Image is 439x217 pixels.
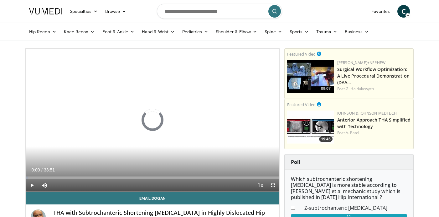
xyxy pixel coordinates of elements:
[337,66,410,85] a: Surgical Workflow Optimization: A Live Procedural Demonstration (DAA…
[31,167,40,172] span: 0:00
[267,179,279,192] button: Fullscreen
[101,5,130,18] a: Browse
[29,8,62,14] img: VuMedi Logo
[368,5,394,18] a: Favorites
[287,60,334,93] a: 09:07
[300,204,412,212] dd: Z-subtrochanteric [MEDICAL_DATA]
[319,86,333,91] span: 09:07
[53,209,274,216] h4: THA with Subtrochanteric Shortening [MEDICAL_DATA] in Highly Dislocated Hip
[261,25,286,38] a: Spine
[337,111,397,116] a: Johnson & Johnson MedTech
[337,117,411,129] a: Anterior Approach THA Simplified with Technology
[291,159,300,165] strong: Poll
[287,111,334,144] img: 06bb1c17-1231-4454-8f12-6191b0b3b81a.150x105_q85_crop-smart_upscale.jpg
[312,25,341,38] a: Trauma
[287,60,334,93] img: bcfc90b5-8c69-4b20-afee-af4c0acaf118.150x105_q85_crop-smart_upscale.jpg
[138,25,178,38] a: Hand & Wrist
[38,179,51,192] button: Mute
[287,51,316,57] small: Featured Video
[287,102,316,107] small: Featured Video
[178,25,212,38] a: Pediatrics
[341,25,373,38] a: Business
[60,25,99,38] a: Knee Recon
[397,5,410,18] a: C
[337,130,411,136] div: Feat.
[287,111,334,144] a: 19:45
[41,167,43,172] span: /
[44,167,55,172] span: 33:51
[212,25,261,38] a: Shoulder & Elbow
[319,136,333,142] span: 19:45
[26,192,279,204] a: Email Dogan
[254,179,267,192] button: Playback Rate
[346,86,374,91] a: G. Haidukewych
[346,130,359,135] a: A. Patel
[286,25,313,38] a: Sports
[337,86,411,92] div: Feat.
[26,179,38,192] button: Play
[25,25,60,38] a: Hip Recon
[291,176,407,200] h6: Which subtrochanteric shortening [MEDICAL_DATA] is more stable according to [PERSON_NAME] et al m...
[157,4,282,19] input: Search topics, interventions
[26,49,279,192] video-js: Video Player
[99,25,138,38] a: Foot & Ankle
[66,5,101,18] a: Specialties
[337,60,385,65] a: [PERSON_NAME]+Nephew
[26,176,279,179] div: Progress Bar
